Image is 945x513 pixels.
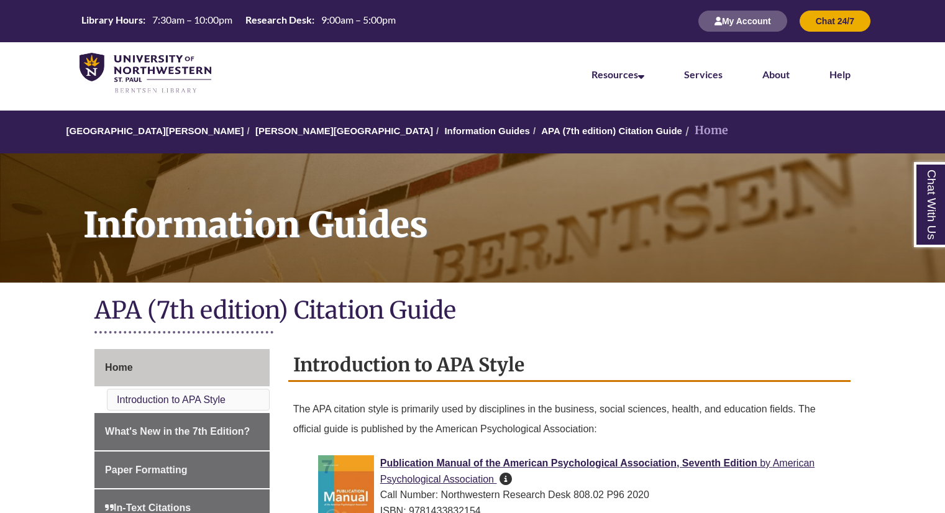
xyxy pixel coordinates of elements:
button: My Account [698,11,787,32]
th: Research Desk: [240,13,316,27]
a: Help [829,68,851,80]
span: by [760,458,770,468]
h2: Introduction to APA Style [288,349,851,382]
table: Hours Today [76,13,401,29]
a: About [762,68,790,80]
a: Home [94,349,270,386]
span: Paper Formatting [105,465,187,475]
a: Publication Manual of the American Psychological Association, Seventh Edition by American Psychol... [380,458,815,484]
a: Information Guides [444,125,530,136]
li: Home [682,122,728,140]
span: Publication Manual of the American Psychological Association, Seventh Edition [380,458,757,468]
a: What's New in the 7th Edition? [94,413,270,450]
a: Hours Today [76,13,401,30]
span: 9:00am – 5:00pm [321,14,396,25]
img: UNWSP Library Logo [80,53,211,94]
span: 7:30am – 10:00pm [152,14,232,25]
span: What's New in the 7th Edition? [105,426,250,437]
button: Chat 24/7 [800,11,870,32]
h1: APA (7th edition) Citation Guide [94,295,851,328]
a: Introduction to APA Style [117,394,226,405]
a: [PERSON_NAME][GEOGRAPHIC_DATA] [255,125,433,136]
div: Call Number: Northwestern Research Desk 808.02 P96 2020 [318,487,841,503]
a: My Account [698,16,787,26]
a: Services [684,68,723,80]
h1: Information Guides [70,153,945,266]
span: American Psychological Association [380,458,815,484]
a: [GEOGRAPHIC_DATA][PERSON_NAME] [66,125,244,136]
a: Resources [591,68,644,80]
a: Chat 24/7 [800,16,870,26]
a: APA (7th edition) Citation Guide [541,125,682,136]
p: The APA citation style is primarily used by disciplines in the business, social sciences, health,... [293,394,846,444]
span: In-Text Citations [105,502,191,513]
span: Home [105,362,132,373]
th: Library Hours: [76,13,147,27]
a: Paper Formatting [94,452,270,489]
